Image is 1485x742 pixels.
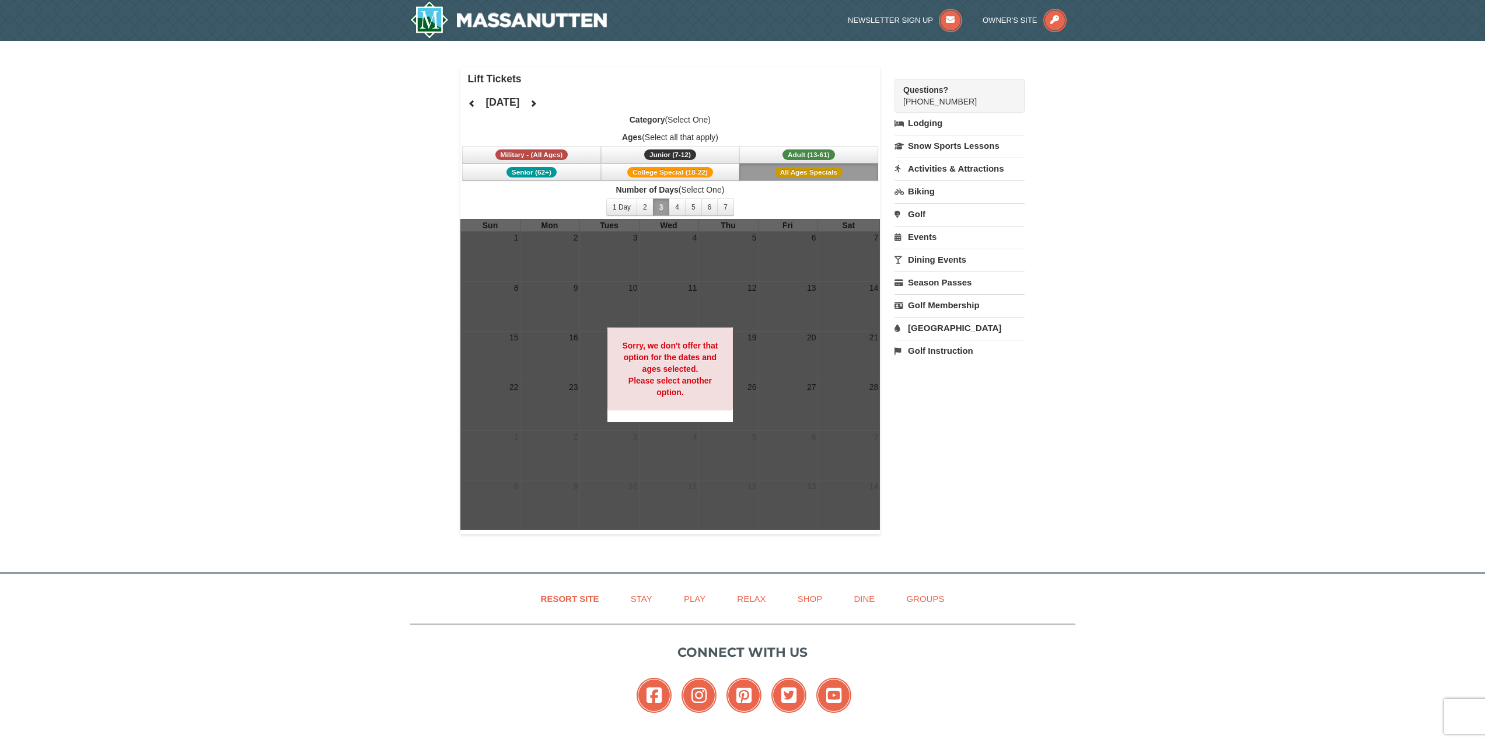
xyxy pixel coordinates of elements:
[601,146,740,163] button: Junior (7-12)
[895,180,1025,202] a: Biking
[616,586,667,612] a: Stay
[895,203,1025,225] a: Golf
[895,113,1025,134] a: Lodging
[410,643,1075,662] p: Connect with us
[616,185,678,194] strong: Number of Days
[895,226,1025,248] a: Events
[468,73,880,85] h4: Lift Tickets
[895,340,1025,361] a: Golf Instruction
[839,586,889,612] a: Dine
[622,341,718,397] strong: Sorry, we don't offer that option for the dates and ages selected. Please select another option.
[739,146,878,163] button: Adult (13-61)
[717,198,734,216] button: 7
[506,167,557,177] span: Senior (62+)
[892,586,959,612] a: Groups
[653,198,670,216] button: 3
[495,149,568,160] span: Military - (All Ages)
[895,158,1025,179] a: Activities & Attractions
[606,198,637,216] button: 1 Day
[460,184,880,196] label: (Select One)
[848,16,933,25] span: Newsletter Sign Up
[462,163,601,181] button: Senior (62+)
[644,149,696,160] span: Junior (7-12)
[775,167,843,177] span: All Ages Specials
[983,16,1037,25] span: Owner's Site
[739,163,878,181] button: All Ages Specials
[903,85,948,95] strong: Questions?
[637,198,654,216] button: 2
[460,131,880,143] label: (Select all that apply)
[526,586,614,612] a: Resort Site
[669,586,720,612] a: Play
[895,135,1025,156] a: Snow Sports Lessons
[622,133,642,142] strong: Ages
[722,586,780,612] a: Relax
[669,198,686,216] button: 4
[630,115,665,124] strong: Category
[627,167,713,177] span: College Special (18-22)
[783,586,837,612] a: Shop
[410,1,607,39] img: Massanutten Resort Logo
[903,84,1004,106] span: [PHONE_NUMBER]
[782,149,835,160] span: Adult (13-61)
[601,163,740,181] button: College Special (18-22)
[460,114,880,126] label: (Select One)
[895,271,1025,293] a: Season Passes
[685,198,702,216] button: 5
[485,96,519,108] h4: [DATE]
[701,198,718,216] button: 6
[895,317,1025,339] a: [GEOGRAPHIC_DATA]
[848,16,962,25] a: Newsletter Sign Up
[895,249,1025,270] a: Dining Events
[462,146,601,163] button: Military - (All Ages)
[895,294,1025,316] a: Golf Membership
[983,16,1067,25] a: Owner's Site
[410,1,607,39] a: Massanutten Resort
